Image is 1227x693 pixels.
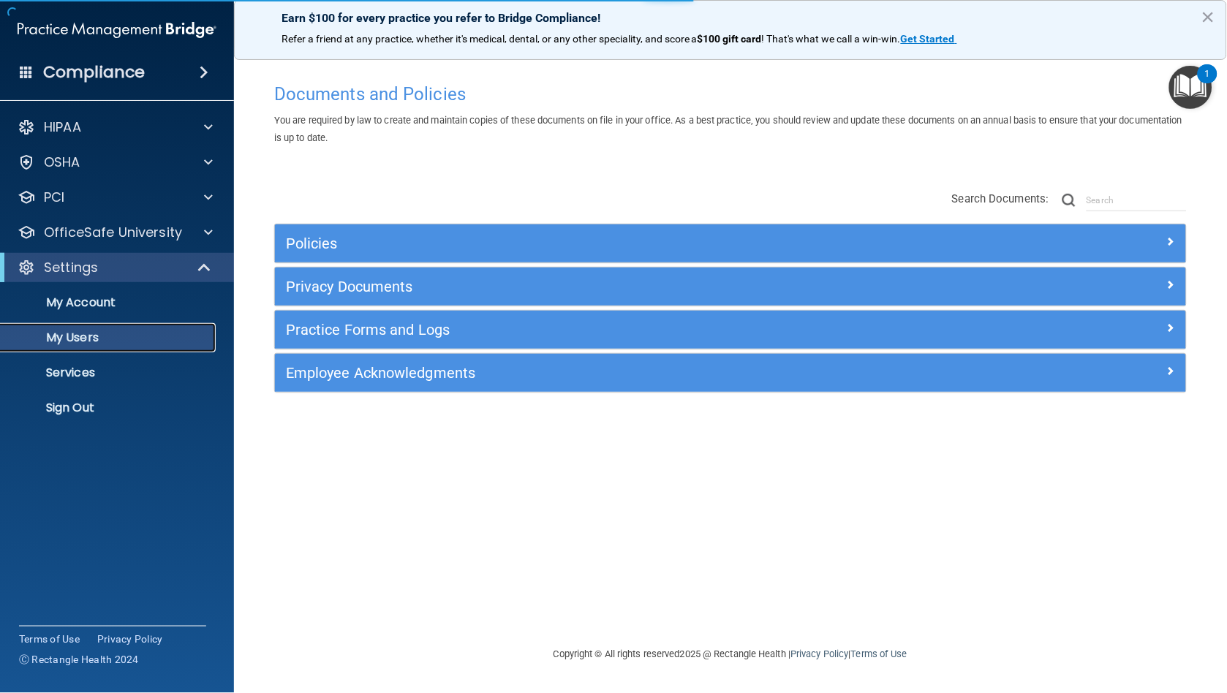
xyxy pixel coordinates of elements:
h4: Compliance [43,62,145,83]
a: OfficeSafe University [18,224,213,241]
a: OSHA [18,154,213,171]
p: HIPAA [44,118,81,136]
img: PMB logo [18,15,216,45]
a: Settings [18,259,212,276]
p: Sign Out [10,401,209,415]
p: My Account [10,295,209,310]
div: 1 [1205,74,1210,93]
a: Terms of Use [851,648,907,659]
h5: Employee Acknowledgments [286,365,948,381]
a: Policies [286,232,1175,255]
a: Practice Forms and Logs [286,318,1175,341]
a: PCI [18,189,213,206]
strong: Get Started [901,33,955,45]
a: Privacy Policy [790,648,848,659]
h5: Practice Forms and Logs [286,322,948,338]
input: Search [1087,189,1187,211]
span: Refer a friend at any practice, whether it's medical, dental, or any other speciality, and score a [282,33,698,45]
a: Privacy Policy [97,632,163,646]
h5: Policies [286,235,948,251]
a: Privacy Documents [286,275,1175,298]
p: PCI [44,189,64,206]
h5: Privacy Documents [286,279,948,295]
p: OSHA [44,154,80,171]
p: Earn $100 for every practice you refer to Bridge Compliance! [282,11,1179,25]
span: Search Documents: [952,192,1049,205]
a: Get Started [901,33,957,45]
div: Copyright © All rights reserved 2025 @ Rectangle Health | | [464,631,997,678]
p: Services [10,366,209,380]
a: HIPAA [18,118,213,136]
a: Terms of Use [19,632,80,646]
p: OfficeSafe University [44,224,182,241]
img: ic-search.3b580494.png [1062,194,1076,207]
h4: Documents and Policies [274,85,1187,104]
p: My Users [10,330,209,345]
p: Settings [44,259,98,276]
button: Close [1201,5,1215,29]
span: ! That's what we call a win-win. [762,33,901,45]
strong: $100 gift card [698,33,762,45]
span: Ⓒ Rectangle Health 2024 [19,652,139,667]
button: Open Resource Center, 1 new notification [1169,66,1212,109]
span: You are required by law to create and maintain copies of these documents on file in your office. ... [274,115,1182,143]
a: Employee Acknowledgments [286,361,1175,385]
